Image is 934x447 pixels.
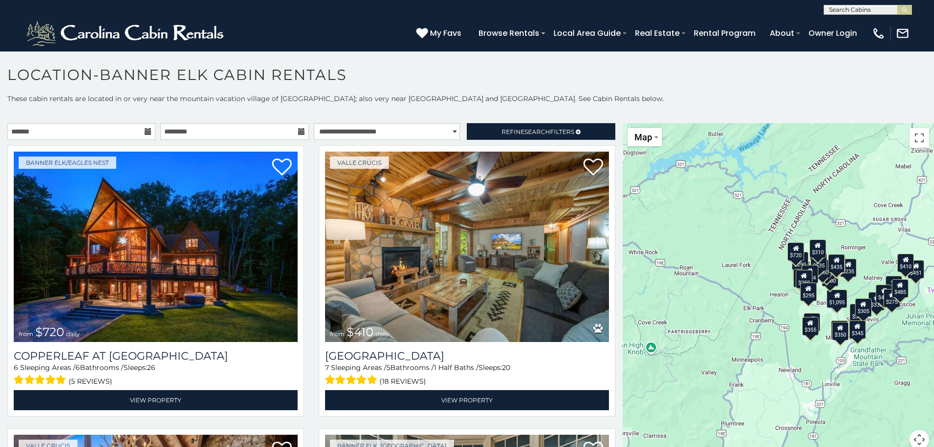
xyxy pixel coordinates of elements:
[832,322,849,341] div: $350
[800,283,817,301] div: $295
[325,363,609,388] div: Sleeping Areas / Bathrooms / Sleeps:
[628,128,662,146] button: Change map style
[347,325,374,339] span: $410
[818,261,835,279] div: $570
[66,330,80,338] span: daily
[804,313,821,332] div: $225
[583,158,603,178] a: Add to favorites
[689,25,760,42] a: Rental Program
[416,27,464,40] a: My Favs
[474,25,544,42] a: Browse Rentals
[815,260,832,278] div: $460
[811,252,828,271] div: $535
[19,157,116,169] a: Banner Elk/Eagles Nest
[909,128,929,148] button: Toggle fullscreen view
[898,254,914,272] div: $410
[14,152,298,342] a: Copperleaf at Eagles Nest from $720 daily
[822,268,838,287] div: $300
[804,25,862,42] a: Owner Login
[25,19,228,48] img: White-1-2.png
[325,390,609,410] a: View Property
[14,363,298,388] div: Sleeping Areas / Bathrooms / Sleeps:
[330,157,389,169] a: Valle Crucis
[325,152,609,342] img: Mountainside Lodge
[908,260,925,278] div: $451
[525,128,550,135] span: Search
[796,270,812,289] div: $250
[35,325,64,339] span: $720
[376,330,389,338] span: daily
[832,320,848,339] div: $290
[829,254,845,273] div: $435
[549,25,626,42] a: Local Area Guide
[76,363,80,372] span: 6
[502,363,510,372] span: 20
[765,25,799,42] a: About
[802,316,819,335] div: $355
[14,152,298,342] img: Copperleaf at Eagles Nest
[434,363,479,372] span: 1 Half Baths /
[14,349,298,363] h3: Copperleaf at Eagles Nest
[14,390,298,410] a: View Property
[792,252,808,270] div: $290
[884,289,901,307] div: $275
[892,279,909,297] div: $485
[502,128,574,135] span: Refine Filters
[809,239,826,258] div: $310
[379,375,426,388] span: (18 reviews)
[827,289,848,308] div: $1,095
[325,363,329,372] span: 7
[850,304,867,322] div: $375
[855,298,872,316] div: $305
[634,132,652,142] span: Map
[849,320,866,339] div: $345
[325,349,609,363] h3: Mountainside Lodge
[872,26,885,40] img: phone-regular-white.png
[840,259,857,277] div: $235
[14,349,298,363] a: Copperleaf at [GEOGRAPHIC_DATA]
[788,242,805,261] div: $720
[330,330,345,338] span: from
[19,330,33,338] span: from
[14,363,18,372] span: 6
[69,375,112,388] span: (5 reviews)
[325,349,609,363] a: [GEOGRAPHIC_DATA]
[869,292,885,311] div: $330
[386,363,390,372] span: 5
[886,275,903,294] div: $400
[467,123,615,140] a: RefineSearchFilters
[147,363,155,372] span: 26
[430,27,461,39] span: My Favs
[630,25,684,42] a: Real Estate
[325,152,609,342] a: Mountainside Lodge from $410 daily
[896,26,909,40] img: mail-regular-white.png
[802,265,818,284] div: $424
[876,284,893,303] div: $400
[829,254,845,273] div: $430
[793,269,810,288] div: $300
